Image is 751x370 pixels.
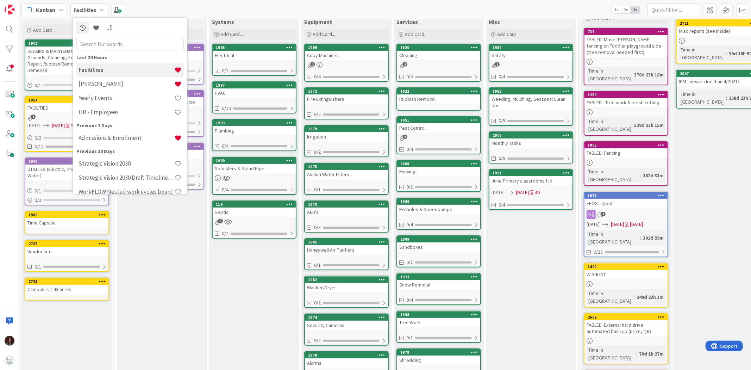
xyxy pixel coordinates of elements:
div: 1906UTILITIES (Electric, Phone & Internet, Water) [25,158,108,180]
div: [DATE] [630,221,643,228]
span: [DATE] [492,189,505,196]
span: 0/4 [406,296,413,304]
div: 1250TABLED - Tree work & brush cutting [584,92,668,107]
div: 2662 [584,314,668,320]
div: 1972 [305,88,388,94]
span: 0/1 [314,186,321,193]
div: Tree Work [397,318,480,327]
a: 1073EEOST grant[DATE][DATE][DATE]Time in [GEOGRAPHIC_DATA]:302d 59m0/23 [584,192,668,257]
div: 1970 [305,352,388,358]
span: [DATE] [611,221,624,228]
div: Monthly Tasks [489,138,572,148]
div: 1978 [400,350,480,355]
div: June Primary classrooms flip [489,176,572,185]
div: HVAC [213,88,296,98]
div: REPAIRS & MAINTENANCE (Buildings & Grounds, Cleaning, Equipment Repair, Rubbish Removal, Snow Rem... [25,47,108,75]
div: 1969Potholes & Speedbumps [397,198,480,214]
div: 2793 [25,278,108,285]
div: 4D [535,189,540,196]
span: 0/4 [499,73,505,80]
div: 1974 [308,315,388,320]
div: 1922 [397,88,480,94]
span: 0/9 [499,155,505,162]
h4: Yearly Events [79,94,174,101]
div: 737 [584,29,668,35]
span: : [636,350,637,358]
div: 2009 [400,237,480,242]
span: 1 [403,135,407,139]
div: 1903 [29,41,108,46]
div: 1983Weeding, Mulching, Seasonal Clean Ups [489,88,572,110]
a: 1903REPAIRS & MAINTENANCE (Buildings & Grounds, Cleaning, Equipment Repair, Rubbish Removal, Snow... [25,39,109,91]
div: Time in [GEOGRAPHIC_DATA] [679,46,726,61]
a: 1972Fire Extinguishers0/2 [304,87,389,119]
div: 1905 [588,143,668,148]
div: Time in [GEOGRAPHIC_DATA] [679,90,726,106]
div: 1490 [588,264,668,269]
a: 1923Snow Removal0/4 [396,273,481,305]
div: 1909 [305,44,388,51]
span: [DATE] [52,122,65,129]
div: 1993 [216,121,296,125]
div: Security Cameras [305,321,388,330]
div: 1920Cleaning [397,44,480,60]
div: Time in [GEOGRAPHIC_DATA] [587,346,636,362]
div: 70d 1h 27m [637,350,665,358]
div: 1974 [305,314,388,321]
div: 1973 [305,201,388,208]
div: 1923 [397,274,480,280]
div: FACILITIES [25,103,108,112]
span: 0/4 [222,186,229,193]
span: [DATE] [587,221,600,228]
a: 1909Copy Machines0/4 [304,44,389,82]
span: [DATE] [27,122,40,129]
span: Add Card... [220,31,243,37]
span: 0/4 [499,201,505,209]
a: 1973AED's0/3 [304,201,389,233]
div: 1993Plumbing [213,120,296,135]
div: 1959 [489,44,572,51]
div: 1995 [213,44,296,51]
div: Sandboxes [397,242,480,252]
div: 1969 [400,199,480,204]
div: 0/2 [25,134,108,142]
div: 1905TABLED: Fencing [584,142,668,158]
span: 1 [403,62,407,67]
div: 1903REPAIRS & MAINTENANCE (Buildings & Grounds, Cleaning, Equipment Repair, Rubbish Removal, Snow... [25,40,108,75]
div: Last 24 Hours [76,54,184,61]
div: 1982 [305,277,388,283]
div: AED's [305,208,388,217]
span: 0/10 [222,105,231,112]
a: 737TABLED: Move [PERSON_NAME] fencing on Toddler playground side (tree removal needed first)Time ... [584,28,668,85]
div: Mowing [397,167,480,176]
div: TABLED - Tree work & brush cutting [584,98,668,107]
div: 1989 [29,212,108,217]
span: : [640,234,641,242]
div: TABLED: Fencing [584,148,668,158]
span: 1 [601,212,606,216]
span: 0 / 1 [35,187,41,195]
div: Septic [213,208,296,217]
a: 1998Tree Work0/1 [396,311,481,343]
div: 1985Honeywell Air Purifiers [305,239,388,254]
span: : [640,172,641,179]
span: 0/3 [314,224,321,231]
div: Time in [GEOGRAPHIC_DATA] [587,117,631,133]
div: Y [71,122,73,129]
div: 2008Mowing [397,161,480,176]
div: 1906 [25,158,108,165]
a: 1969Potholes & Speedbumps0/4 [396,198,481,230]
div: 1978 [397,349,480,356]
div: 2006 [493,133,572,138]
span: 0 / 1 [35,82,41,89]
div: 1949 [216,158,296,163]
div: 2765 [29,241,108,246]
div: 1985 [305,239,388,245]
span: 0/2 [314,299,321,307]
div: 1920 [400,45,480,50]
div: 162d 33m [641,172,665,179]
div: 0/3 [25,196,108,205]
span: 0 / 3 [35,197,41,204]
div: 1073 [584,192,668,199]
div: 1959Safety [489,44,572,60]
